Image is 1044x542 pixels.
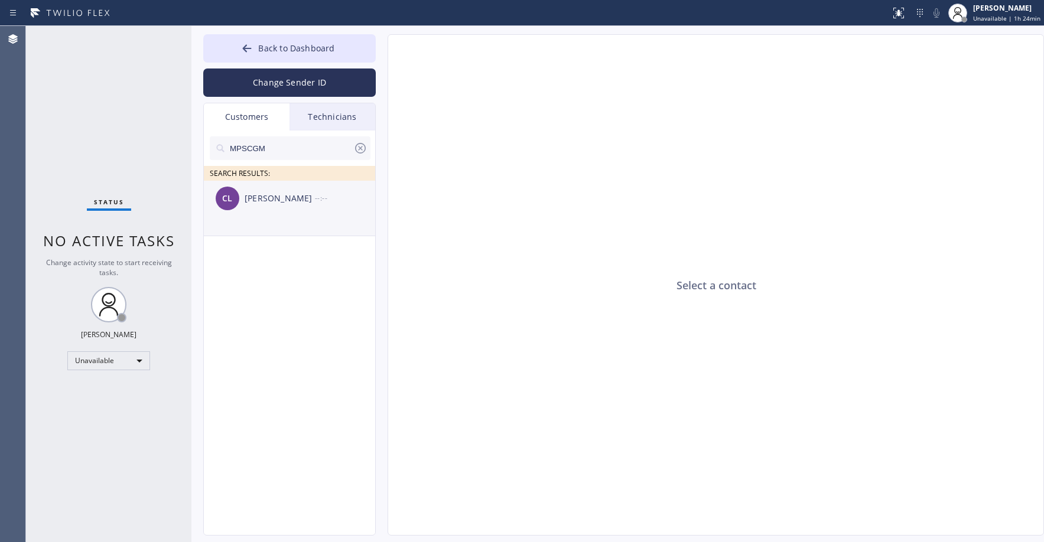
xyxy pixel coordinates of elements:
div: [PERSON_NAME] [81,329,136,339]
button: Change Sender ID [203,68,376,97]
span: No active tasks [43,231,175,250]
div: Technicians [290,103,375,130]
div: Customers [204,103,290,130]
span: CL [222,192,232,205]
span: Back to Dashboard [258,43,334,54]
span: Change activity state to start receiving tasks. [46,257,172,277]
div: Unavailable [67,351,150,370]
div: [PERSON_NAME] [973,3,1040,13]
button: Back to Dashboard [203,34,376,63]
span: Unavailable | 1h 24min [973,14,1040,22]
input: Search [229,136,353,160]
div: [PERSON_NAME] [245,192,315,205]
span: Status [94,198,124,206]
span: SEARCH RESULTS: [210,168,270,178]
button: Mute [928,5,945,21]
div: --:-- [315,191,376,205]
